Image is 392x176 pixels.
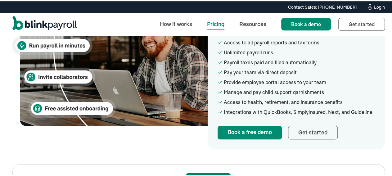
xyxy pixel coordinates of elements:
a: Book a demo [281,17,331,29]
a: Login [367,2,385,9]
a: Pricing [202,16,229,29]
div: Pay your team via direct deposit [224,67,375,75]
div: Access to health, retirement, and insurance benefits [224,97,375,105]
span: Book a demo [291,20,321,26]
div: Login [374,4,385,8]
a: Resources [234,16,271,29]
a: Get started [338,16,385,29]
div: Contact Sales: [PHONE_NUMBER] [288,3,357,9]
div: Unlimited payroll runs [224,47,375,55]
span: Get started [349,20,375,26]
a: Get started [288,124,338,138]
div: Manage and pay child support garnishments [224,87,375,95]
div: Access to all payroll reports and tax forms [224,38,375,45]
div: Payroll taxes paid and filed automatically [224,57,375,65]
div: Provide employee portal access to your team [224,77,375,85]
div: Integrations with QuickBooks, SimplyInsured, Next, and Guideline [224,107,375,115]
a: Book a free demo [218,124,282,138]
a: home [12,15,77,31]
a: How it works [155,16,197,29]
